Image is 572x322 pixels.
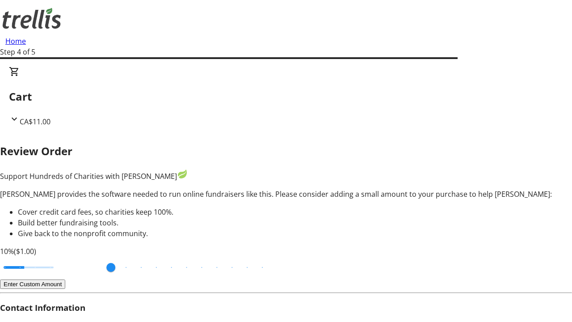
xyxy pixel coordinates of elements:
li: Give back to the nonprofit community. [18,228,572,239]
span: CA$11.00 [20,117,50,127]
h2: Cart [9,89,563,105]
div: CartCA$11.00 [9,66,563,127]
li: Build better fundraising tools. [18,217,572,228]
li: Cover credit card fees, so charities keep 100%. [18,207,572,217]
